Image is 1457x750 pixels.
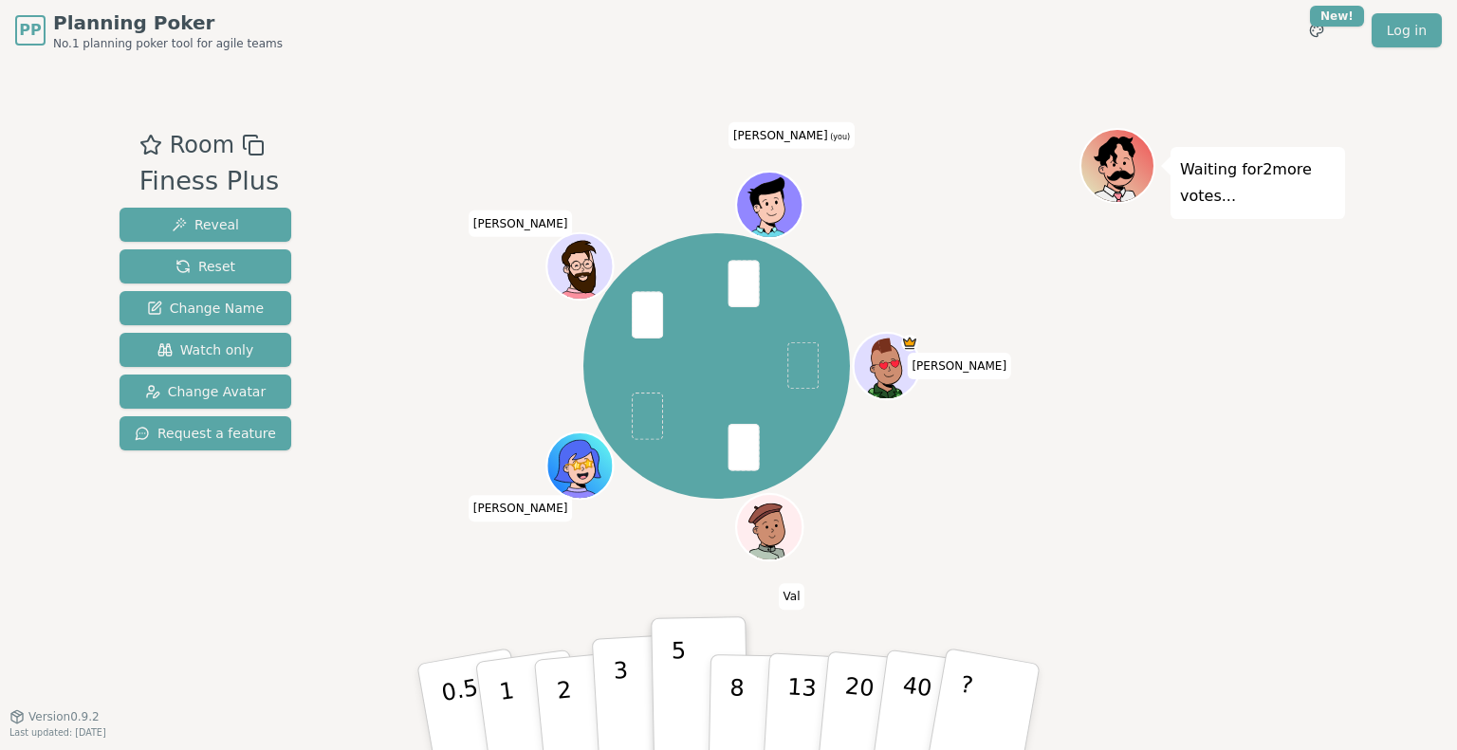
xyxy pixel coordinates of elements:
button: Watch only [120,333,291,367]
span: Reveal [172,215,239,234]
span: Last updated: [DATE] [9,727,106,738]
span: Request a feature [135,424,276,443]
span: Watch only [157,340,254,359]
a: PPPlanning PokerNo.1 planning poker tool for agile teams [15,9,283,51]
div: New! [1310,6,1364,27]
button: Add as favourite [139,128,162,162]
button: Change Avatar [120,375,291,409]
span: Click to change your name [728,122,855,149]
span: Click to change your name [469,210,573,236]
span: (you) [828,133,851,141]
p: Waiting for 2 more votes... [1180,156,1336,210]
button: Version0.9.2 [9,709,100,724]
button: Click to change your avatar [738,174,801,236]
span: Change Name [147,299,264,318]
div: Finess Plus [139,162,280,201]
span: Click to change your name [779,583,805,610]
span: Change Avatar [145,382,267,401]
button: Reveal [120,208,291,242]
button: New! [1300,13,1334,47]
span: Planning Poker [53,9,283,36]
span: Version 0.9.2 [28,709,100,724]
span: Room [170,128,234,162]
button: Change Name [120,291,291,325]
span: christelle is the host [901,335,918,352]
span: Click to change your name [907,353,1011,379]
span: Click to change your name [469,495,573,521]
span: No.1 planning poker tool for agile teams [53,36,283,51]
button: Request a feature [120,416,291,450]
span: PP [19,19,41,42]
a: Log in [1372,13,1442,47]
p: 5 [672,637,688,740]
span: Reset [175,257,235,276]
button: Reset [120,249,291,284]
